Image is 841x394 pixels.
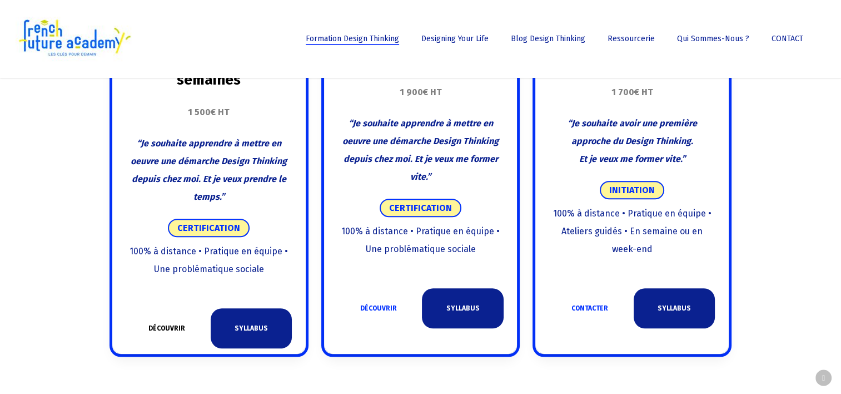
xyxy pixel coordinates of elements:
a: Designing Your Life [416,35,494,43]
span: CONTACT [772,34,803,43]
span: “Je souhaite avoir une première approche du Design Thinking. Et je veux me former vite.” [568,118,697,164]
a: Ressourcerie [602,35,660,43]
span: Designing Your Life [421,34,489,43]
a: Blog Design Thinking [505,35,591,43]
span: Qui sommes-nous ? [677,34,749,43]
a: CONTACTER [549,288,630,328]
span: Ressourcerie [608,34,655,43]
a: Qui sommes-nous ? [671,35,755,43]
span: Formation Design Thinking [306,34,399,43]
span: CERTIFICATION [168,219,250,237]
img: French Future Academy [16,17,133,61]
strong: 1 700€ HT [611,87,653,97]
span: “Je souhaite apprendre à mettre en oeuvre une démarche Design Thinking depuis chez moi. Et je veu... [131,138,287,202]
a: DÉCOUVRIR [126,308,207,348]
span: 100% à distance • Pratique en équipe • Une problématique sociale [341,226,500,254]
strong: 1 500€ HT [188,107,230,117]
a: CONTACT [766,35,809,43]
strong: 1 900€ HT [399,87,441,97]
span: CERTIFICATION [380,199,461,217]
span: “Je souhaite apprendre à mettre en oeuvre une démarche Design Thinking depuis chez moi. Et je veu... [342,118,499,182]
span: INITIATION [600,181,664,199]
a: SYLLABUS [634,288,715,328]
a: SYLLABUS [422,288,503,328]
a: Formation Design Thinking [300,35,405,43]
span: Blog Design Thinking [511,34,585,43]
span: 100% à distance • Pratique en équipe • Une problématique sociale [130,246,288,274]
span: 100% à distance • Pratique en équipe • Ateliers guidés • En semaine ou en week-end [553,208,711,254]
a: DÉCOUVRIR [337,288,419,328]
a: SYLLABUS [211,308,292,348]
